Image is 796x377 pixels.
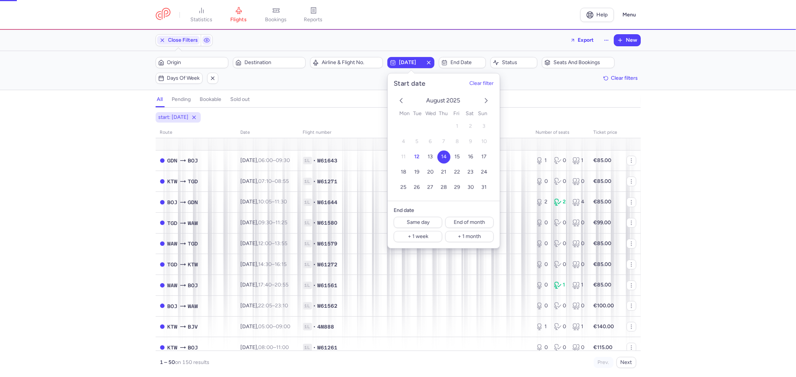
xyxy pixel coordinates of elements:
span: W61579 [318,240,338,247]
span: [DATE], [241,178,289,184]
button: 8 [451,135,464,148]
div: 0 [536,282,548,289]
span: 10 [481,138,487,145]
a: CitizenPlane red outlined logo [156,8,171,22]
span: – [259,178,289,184]
a: bookings [257,7,295,23]
time: 20:55 [275,282,289,288]
h4: bookable [200,96,222,103]
button: Menu [618,8,641,22]
span: WAW [188,302,198,310]
div: 0 [572,302,585,310]
span: Export [578,37,594,43]
span: – [259,261,287,267]
div: 0 [554,302,566,310]
div: 0 [554,178,566,185]
button: End date [439,57,486,68]
time: 09:00 [276,323,291,330]
div: 0 [572,344,585,351]
button: + 1 week [394,231,442,242]
span: • [313,323,316,330]
span: 27 [427,184,433,190]
button: 28 [437,181,450,194]
span: GDN [188,198,198,206]
a: statistics [183,7,220,23]
span: 17 [481,153,487,160]
span: statistics [190,16,212,23]
span: 11 [401,153,406,160]
strong: €85.00 [594,240,612,247]
button: 31 [478,181,491,194]
span: bookings [265,16,287,23]
span: WAW [188,219,198,227]
strong: €115.00 [594,344,613,351]
span: August [426,97,446,104]
span: flights [231,16,247,23]
span: Origin [167,60,226,66]
strong: €85.00 [594,178,612,184]
button: 16 [464,151,477,164]
span: WAW [168,240,178,248]
button: Export [565,34,599,46]
span: 16 [468,153,473,160]
div: 1 [554,282,566,289]
span: W61271 [318,178,338,185]
button: Origin [156,57,228,68]
time: 10:05 [259,199,272,205]
span: – [259,199,287,205]
button: New [614,35,640,46]
span: W61562 [318,302,338,310]
span: Seats and bookings [553,60,612,66]
span: – [259,240,288,247]
span: 24 [481,169,487,175]
button: End of month [445,217,494,228]
span: 29 [454,184,460,190]
th: date [236,127,299,138]
span: W61580 [318,219,338,226]
span: BJV [188,323,198,331]
span: W61272 [318,261,338,268]
div: 0 [536,178,548,185]
button: 23 [464,166,477,179]
div: 2 [554,199,566,206]
span: 22 [454,169,460,175]
time: 05:00 [259,323,273,330]
span: 1L [303,219,312,226]
strong: €85.00 [594,261,612,267]
span: [DATE], [241,302,288,309]
button: Clear filter [469,80,494,86]
span: 7 [442,138,445,145]
time: 23:10 [275,302,288,309]
span: W61644 [318,199,338,206]
button: Close Filters [156,35,201,46]
th: route [156,127,236,138]
div: 1 [572,323,585,330]
span: TGD [188,240,198,248]
button: 13 [424,151,437,164]
span: W61261 [318,344,338,351]
button: previous month [397,96,406,107]
strong: €100.00 [594,302,614,309]
span: 1L [303,282,312,289]
button: 6 [424,135,437,148]
span: GDN [168,156,178,165]
span: • [313,302,316,310]
span: [DATE], [241,219,288,226]
h6: End date [394,207,494,214]
span: Help [596,12,608,18]
time: 11:00 [277,344,289,351]
span: KTW [168,323,178,331]
span: 1L [303,199,312,206]
div: 0 [536,219,548,226]
time: 08:55 [275,178,289,184]
span: 28 [441,184,447,190]
div: 0 [572,240,585,247]
span: • [313,344,316,351]
button: 3 [478,120,491,133]
button: [DATE] [387,57,434,68]
span: • [313,282,316,289]
button: 26 [411,181,424,194]
span: • [313,157,316,164]
div: 0 [554,344,566,351]
span: 1L [303,157,312,164]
